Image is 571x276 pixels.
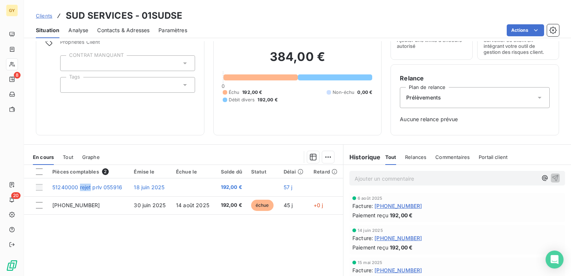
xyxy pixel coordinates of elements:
span: 14 août 2025 [176,202,209,208]
span: 18 juin 2025 [134,184,164,190]
span: Prélèvements [406,94,441,101]
h3: SUD SERVICES - 01SUDSE [66,9,182,22]
div: Retard [314,169,339,175]
a: 8 [6,73,18,85]
span: 8 [14,72,21,79]
span: Clients [36,13,52,19]
span: Paramètres [158,27,187,34]
span: 20 [11,192,21,199]
h6: Relance [400,74,550,83]
span: 192,00 € [242,89,262,96]
a: Clients [36,12,52,19]
span: [PHONE_NUMBER] [52,202,100,208]
span: 51240000 rejet prlv 055916 [52,184,122,190]
div: GY [6,4,18,16]
span: Facture : [352,234,373,242]
span: 45 j [284,202,293,208]
span: échue [251,200,274,211]
span: 0,00 € [357,89,372,96]
button: Actions [507,24,544,36]
div: Pièces comptables [52,168,125,175]
span: [PHONE_NUMBER] [374,234,422,242]
span: Relances [405,154,426,160]
span: 192,00 € [390,243,413,251]
span: Tout [385,154,396,160]
span: Analyse [68,27,88,34]
span: 192,00 € [220,184,242,191]
div: Délai [284,169,305,175]
h6: Historique [343,153,381,162]
span: 0 [222,83,225,89]
span: Facture : [352,202,373,210]
span: Contacts & Adresses [97,27,149,34]
span: 14 juin 2025 [358,228,383,233]
span: Facture : [352,266,373,274]
span: 2 [102,168,109,175]
span: +0 j [314,202,323,208]
span: 192,00 € [257,96,277,103]
span: 6 août 2025 [358,196,383,200]
span: 57 j [284,184,293,190]
div: Statut [251,169,275,175]
span: Graphe [82,154,100,160]
span: Tout [63,154,73,160]
span: Paiement reçu [352,211,388,219]
span: Débit divers [229,96,255,103]
input: Ajouter une valeur [67,60,72,67]
div: Échue le [176,169,211,175]
span: Surveiller ce client en intégrant votre outil de gestion des risques client. [484,37,553,55]
span: Portail client [479,154,507,160]
span: Commentaires [435,154,470,160]
span: 30 juin 2025 [134,202,166,208]
div: Solde dû [220,169,242,175]
span: 192,00 € [220,202,242,209]
input: Ajouter une valeur [67,82,72,88]
span: Échu [229,89,240,96]
span: Propriétés Client [60,39,195,49]
span: 192,00 € [390,211,413,219]
span: Ajouter une limite d’encours autorisé [397,37,466,49]
span: Situation [36,27,59,34]
div: Open Intercom Messenger [546,251,564,269]
h2: 384,00 € [223,49,373,72]
span: 15 mai 2025 [358,260,383,265]
span: [PHONE_NUMBER] [374,266,422,274]
div: Émise le [134,169,167,175]
span: Aucune relance prévue [400,116,550,123]
span: [PHONE_NUMBER] [374,202,422,210]
img: Logo LeanPay [6,260,18,272]
span: Paiement reçu [352,243,388,251]
span: Non-échu [333,89,354,96]
span: En cours [33,154,54,160]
